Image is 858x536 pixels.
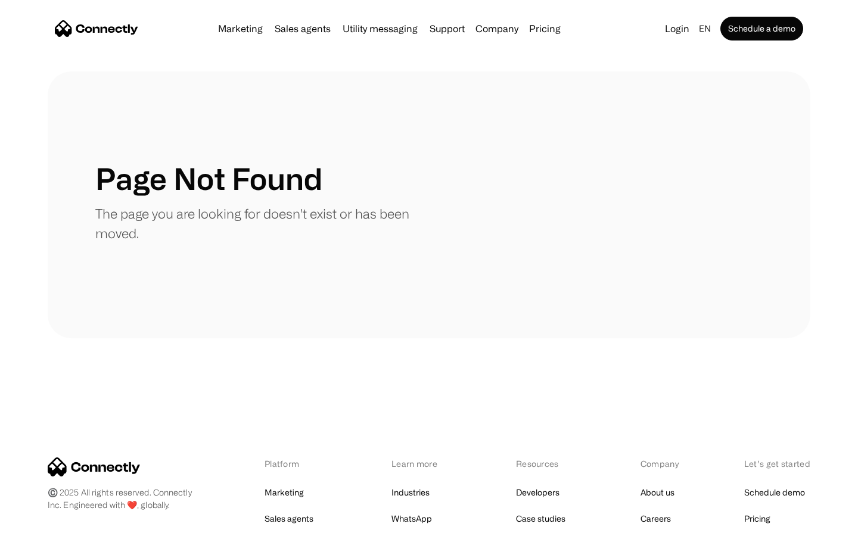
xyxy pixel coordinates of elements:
[265,484,304,501] a: Marketing
[720,17,803,40] a: Schedule a demo
[12,514,71,532] aside: Language selected: English
[270,24,335,33] a: Sales agents
[391,510,432,527] a: WhatsApp
[524,24,565,33] a: Pricing
[744,510,770,527] a: Pricing
[265,457,329,470] div: Platform
[641,510,671,527] a: Careers
[24,515,71,532] ul: Language list
[391,457,454,470] div: Learn more
[641,457,682,470] div: Company
[95,161,322,197] h1: Page Not Found
[641,484,674,501] a: About us
[516,484,559,501] a: Developers
[213,24,268,33] a: Marketing
[660,20,694,37] a: Login
[338,24,422,33] a: Utility messaging
[475,20,518,37] div: Company
[744,457,810,470] div: Let’s get started
[265,510,313,527] a: Sales agents
[95,204,429,243] p: The page you are looking for doesn't exist or has been moved.
[391,484,430,501] a: Industries
[699,20,711,37] div: en
[516,457,579,470] div: Resources
[425,24,470,33] a: Support
[744,484,805,501] a: Schedule demo
[516,510,565,527] a: Case studies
